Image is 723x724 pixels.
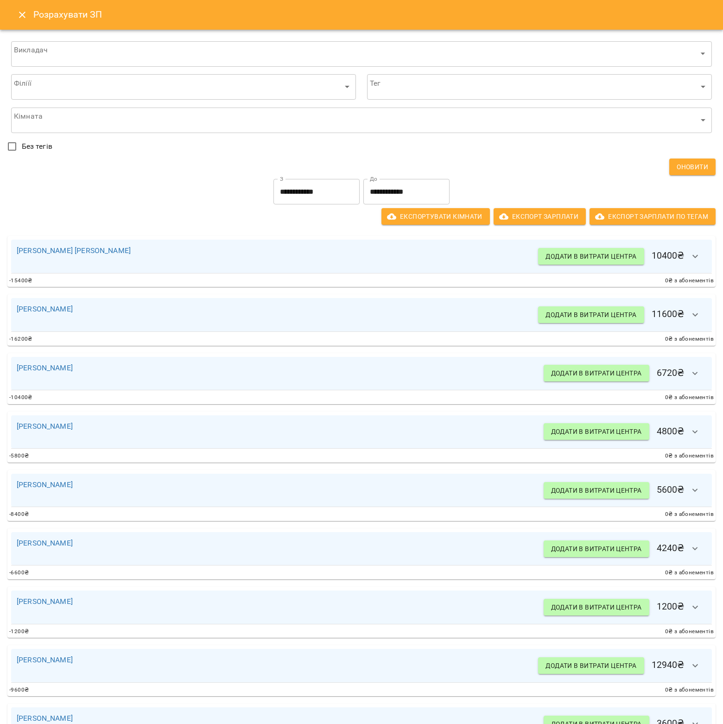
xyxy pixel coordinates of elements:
h6: 10400 ₴ [538,245,706,267]
span: 0 ₴ з абонементів [665,393,714,402]
h6: Розрахувати ЗП [33,7,712,22]
a: [PERSON_NAME] [17,422,73,431]
span: Додати в витрати центра [545,309,636,320]
span: Додати в витрати центра [551,368,642,379]
span: -8400 ₴ [9,510,29,519]
button: Додати в витрати центра [544,599,649,616]
span: -1200 ₴ [9,627,29,636]
button: Додати в витрати центра [538,657,644,674]
a: [PERSON_NAME] [17,714,73,723]
span: -5800 ₴ [9,451,29,461]
span: Експортувати кімнати [389,211,482,222]
span: Додати в витрати центра [551,485,642,496]
button: Додати в витрати центра [538,306,644,323]
span: 0 ₴ з абонементів [665,510,714,519]
span: Додати в витрати центра [551,602,642,613]
span: 0 ₴ з абонементів [665,627,714,636]
span: -16200 ₴ [9,335,32,344]
div: ​ [11,74,356,100]
span: Додати в витрати центра [551,426,642,437]
span: 0 ₴ з абонементів [665,568,714,578]
button: Оновити [669,159,716,175]
button: Додати в витрати центра [544,482,649,499]
span: -6600 ₴ [9,568,29,578]
span: Додати в витрати центра [545,251,636,262]
span: Додати в витрати центра [545,660,636,671]
span: -10400 ₴ [9,393,32,402]
a: [PERSON_NAME] [17,305,73,313]
h6: 12940 ₴ [538,654,706,677]
span: 0 ₴ з абонементів [665,451,714,461]
h6: 4240 ₴ [544,538,706,560]
span: -15400 ₴ [9,276,32,286]
div: ​ [367,74,712,100]
a: [PERSON_NAME] [17,539,73,547]
span: 0 ₴ з абонементів [665,686,714,695]
button: Експорт Зарплати по тегам [590,208,716,225]
button: Експорт Зарплати [494,208,586,225]
span: 0 ₴ з абонементів [665,335,714,344]
a: [PERSON_NAME] [17,597,73,606]
span: Оновити [677,161,708,172]
span: Додати в витрати центра [551,543,642,554]
button: Додати в витрати центра [544,365,649,381]
button: Додати в витрати центра [538,248,644,265]
span: Експорт Зарплати по тегам [597,211,708,222]
h6: 1200 ₴ [544,596,706,618]
span: -9600 ₴ [9,686,29,695]
div: ​ [11,107,712,133]
h6: 5600 ₴ [544,479,706,502]
span: Експорт Зарплати [501,211,578,222]
button: Додати в витрати центра [544,540,649,557]
div: ​ [11,41,712,67]
h6: 11600 ₴ [538,304,706,326]
a: [PERSON_NAME] [PERSON_NAME] [17,246,131,255]
button: Експортувати кімнати [381,208,490,225]
a: [PERSON_NAME] [17,363,73,372]
span: 0 ₴ з абонементів [665,276,714,286]
button: Close [11,4,33,26]
span: Без тегів [22,141,52,152]
button: Додати в витрати центра [544,423,649,440]
a: [PERSON_NAME] [17,480,73,489]
h6: 4800 ₴ [544,421,706,443]
a: [PERSON_NAME] [17,655,73,664]
h6: 6720 ₴ [544,362,706,385]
